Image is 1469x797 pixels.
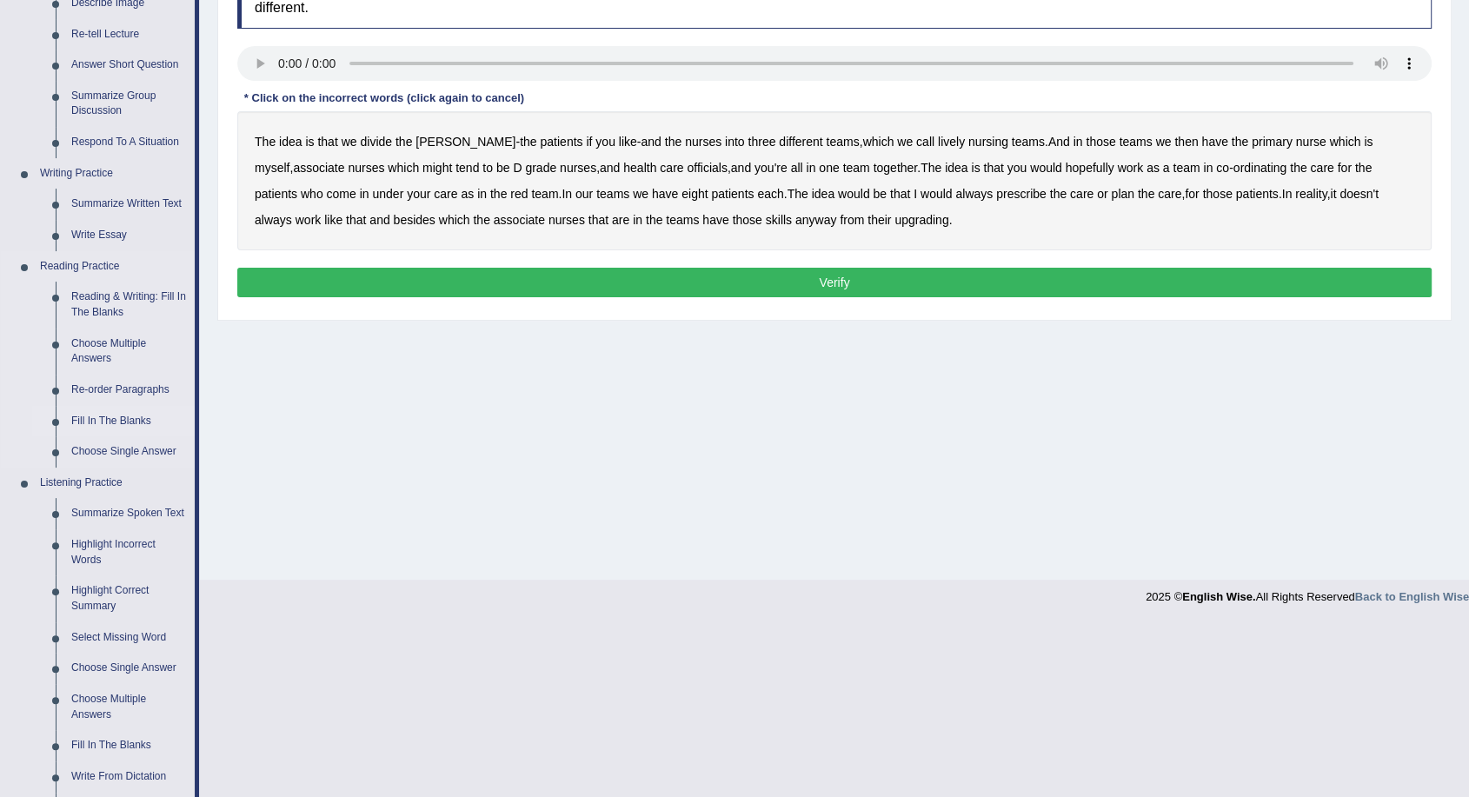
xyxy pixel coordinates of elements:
b: you [1007,161,1027,175]
b: myself [255,161,289,175]
a: Listening Practice [32,468,195,499]
b: nurses [548,213,585,227]
b: co [1216,161,1229,175]
b: their [867,213,891,227]
b: health [623,161,656,175]
b: your [407,187,430,201]
a: Highlight Incorrect Words [63,529,195,575]
b: associate [494,213,545,227]
b: In [1282,187,1293,201]
b: nurse [1296,135,1326,149]
b: the [1290,161,1306,175]
b: nurses [685,135,721,149]
a: Choose Single Answer [63,653,195,684]
b: red [510,187,528,201]
a: Summarize Spoken Text [63,498,195,529]
b: the [1138,187,1154,201]
b: teams [826,135,859,149]
a: Back to English Wise [1355,590,1469,603]
b: and [600,161,620,175]
b: ordinating [1233,161,1287,175]
button: Verify [237,268,1432,297]
strong: English Wise. [1182,590,1255,603]
b: In [562,187,572,201]
b: team [843,161,870,175]
b: one [819,161,839,175]
a: Fill In The Blanks [63,406,195,437]
b: together [874,161,918,175]
b: call [916,135,934,149]
b: eight [681,187,708,201]
b: D [513,161,522,175]
b: that [317,135,337,149]
a: Summarize Group Discussion [63,81,195,127]
b: prescribe [996,187,1047,201]
b: that [346,213,366,227]
b: that [983,161,1003,175]
b: like [324,213,342,227]
b: under [372,187,403,201]
b: the [1232,135,1248,149]
b: would [838,187,870,201]
b: then [1174,135,1198,149]
b: to [482,161,493,175]
b: idea [279,135,302,149]
a: Re-tell Lecture [63,19,195,50]
b: doesn't [1339,187,1379,201]
a: Reading & Writing: Fill In The Blanks [63,282,195,328]
a: Choose Multiple Answers [63,329,195,375]
b: work [1118,161,1144,175]
b: besides [394,213,435,227]
b: which [1330,135,1361,149]
b: idea [812,187,834,201]
b: anyway [795,213,836,227]
b: team [531,187,558,201]
b: our [575,187,593,201]
b: come [327,187,356,201]
b: and [731,161,751,175]
b: tend [455,161,479,175]
b: in [1073,135,1083,149]
b: have [702,213,728,227]
b: for [1185,187,1199,201]
b: in [360,187,369,201]
a: Writing Practice [32,158,195,189]
b: three [748,135,775,149]
b: those [1203,187,1233,201]
b: and [641,135,661,149]
b: all [791,161,803,175]
b: hopefully [1066,161,1114,175]
b: or [1097,187,1107,201]
b: is [305,135,314,149]
b: are [612,213,629,227]
b: you're [754,161,788,175]
b: teams [596,187,629,201]
b: nurses [348,161,384,175]
b: lively [938,135,965,149]
a: Write Essay [63,220,195,251]
a: Choose Multiple Answers [63,684,195,730]
b: the [473,213,489,227]
b: have [652,187,678,201]
b: different [779,135,822,149]
b: [PERSON_NAME] [415,135,515,149]
b: that [588,213,608,227]
a: Fill In The Blanks [63,730,195,761]
b: like [619,135,637,149]
b: grade [525,161,556,175]
b: patients [1236,187,1279,201]
b: is [971,161,980,175]
b: and [369,213,389,227]
b: in [806,161,815,175]
b: it [1330,187,1336,201]
b: we [633,187,648,201]
b: might [422,161,452,175]
b: care [1158,187,1181,201]
b: is [1364,135,1373,149]
b: for [1338,161,1352,175]
b: idea [945,161,967,175]
b: which [388,161,419,175]
b: we [897,135,913,149]
b: And [1048,135,1070,149]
